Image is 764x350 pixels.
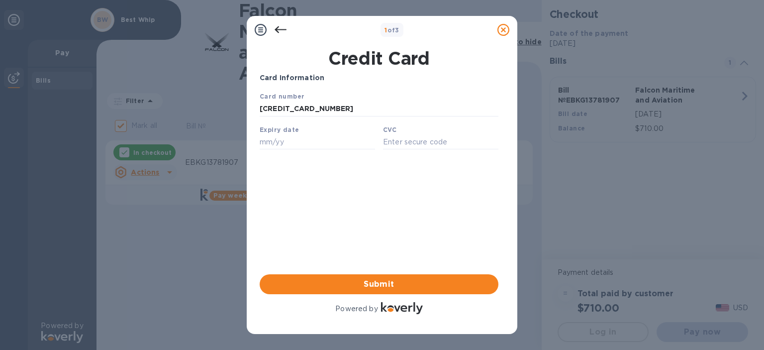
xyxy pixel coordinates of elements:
[260,274,498,294] button: Submit
[335,304,378,314] p: Powered by
[384,26,387,34] span: 1
[381,302,423,314] img: Logo
[268,278,490,290] span: Submit
[256,48,502,69] h1: Credit Card
[260,91,498,152] iframe: Your browser does not support iframes
[384,26,399,34] b: of 3
[260,74,324,82] b: Card Information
